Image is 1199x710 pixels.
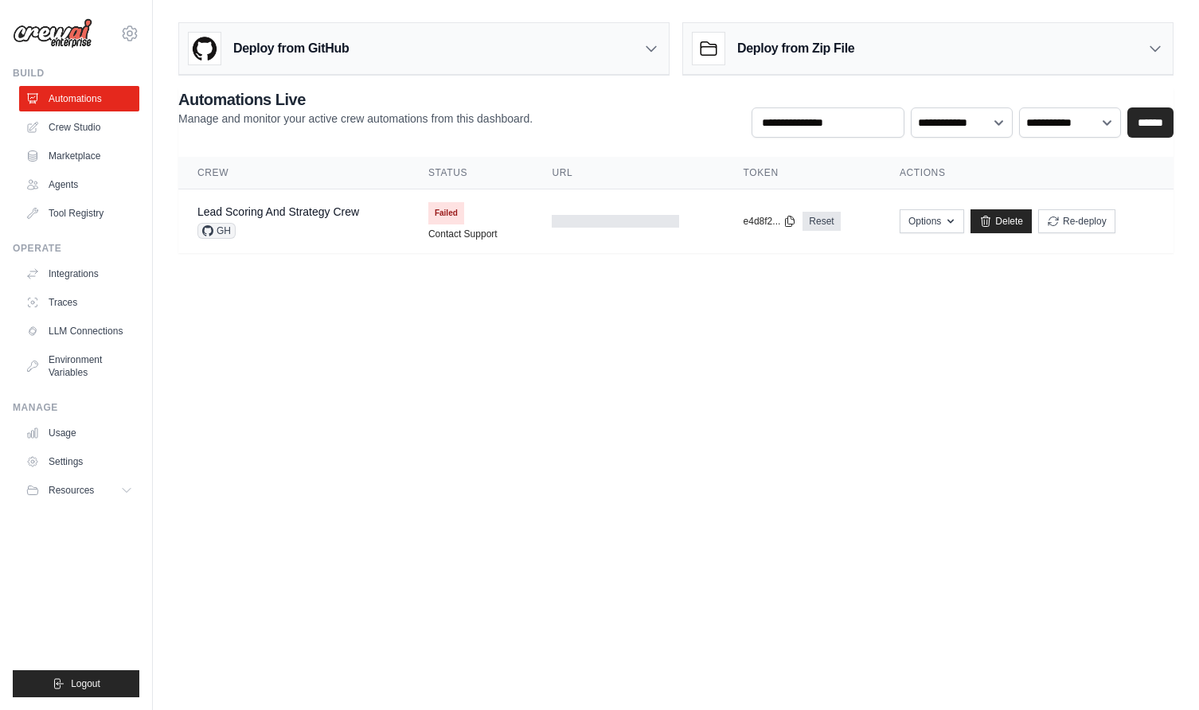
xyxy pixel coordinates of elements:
[49,484,94,497] span: Resources
[19,290,139,315] a: Traces
[803,212,840,231] a: Reset
[71,677,100,690] span: Logout
[13,18,92,49] img: Logo
[19,318,139,344] a: LLM Connections
[900,209,964,233] button: Options
[19,449,139,474] a: Settings
[13,401,139,414] div: Manage
[13,670,139,697] button: Logout
[19,143,139,169] a: Marketplace
[19,115,139,140] a: Crew Studio
[428,228,498,240] a: Contact Support
[13,242,139,255] div: Operate
[19,86,139,111] a: Automations
[19,172,139,197] a: Agents
[197,205,359,218] a: Lead Scoring And Strategy Crew
[197,223,236,239] span: GH
[13,67,139,80] div: Build
[409,157,533,189] th: Status
[533,157,724,189] th: URL
[19,420,139,446] a: Usage
[19,347,139,385] a: Environment Variables
[178,157,409,189] th: Crew
[1119,634,1199,710] iframe: Chat Widget
[19,478,139,503] button: Resources
[724,157,881,189] th: Token
[189,33,221,64] img: GitHub Logo
[428,202,464,224] span: Failed
[744,215,797,228] button: e4d8f2...
[737,39,854,58] h3: Deploy from Zip File
[1038,209,1115,233] button: Re-deploy
[971,209,1032,233] a: Delete
[178,111,533,127] p: Manage and monitor your active crew automations from this dashboard.
[881,157,1174,189] th: Actions
[19,261,139,287] a: Integrations
[233,39,349,58] h3: Deploy from GitHub
[19,201,139,226] a: Tool Registry
[178,88,533,111] h2: Automations Live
